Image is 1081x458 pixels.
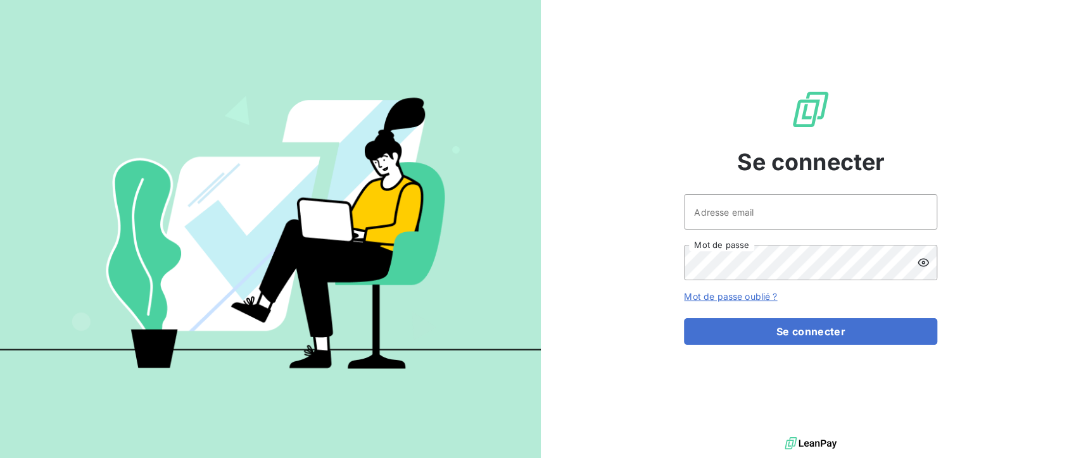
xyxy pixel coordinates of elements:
[684,291,777,302] a: Mot de passe oublié ?
[684,194,937,230] input: placeholder
[736,145,885,179] span: Se connecter
[790,89,831,130] img: Logo LeanPay
[684,318,937,345] button: Se connecter
[785,434,837,453] img: logo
